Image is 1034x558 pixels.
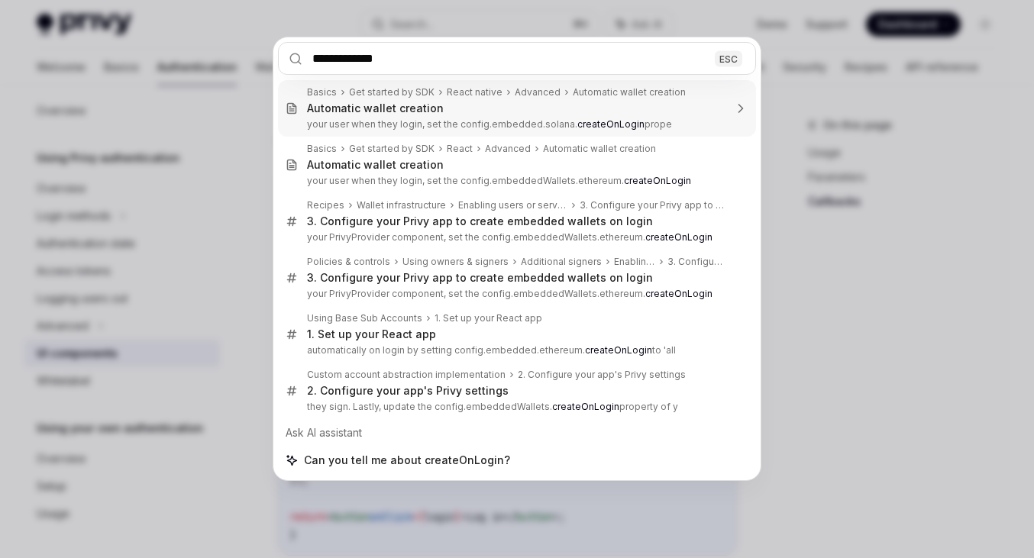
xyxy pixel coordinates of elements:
p: your user when they login, set the config.embeddedWallets.ethereum. [307,175,724,187]
div: 2. Configure your app's Privy settings [307,384,509,398]
div: Get started by SDK [349,86,435,98]
b: createOnLogin [645,288,712,299]
b: createOnLogin [645,231,712,243]
div: Basics [307,143,337,155]
div: Basics [307,86,337,98]
div: 1. Set up your React app [307,327,436,341]
div: Using owners & signers [402,256,509,268]
div: Policies & controls [307,256,390,268]
div: Automatic wallet creation [543,143,656,155]
div: Get started by SDK [349,143,435,155]
p: your user when they login, set the config.embedded.solana. prope [307,118,724,131]
div: Automatic wallet creation [573,86,686,98]
div: 3. Configure your Privy app to create embedded wallets on login [307,271,653,285]
div: Recipes [307,199,344,211]
div: Additional signers [521,256,602,268]
div: Automatic wallet creation [307,102,444,115]
div: Enabling users or servers to execute transactions [458,199,567,211]
p: automatically on login by setting config.embedded.ethereum. to 'all [307,344,724,356]
b: createOnLogin [624,175,691,186]
span: Can you tell me about createOnLogin? [304,453,510,468]
div: 3. Configure your Privy app to create embedded wallets on login [667,256,724,268]
div: Enabling users or servers to execute transactions [614,256,655,268]
p: your PrivyProvider component, set the config.embeddedWallets.ethereum. [307,288,724,300]
p: your PrivyProvider component, set the config.embeddedWallets.ethereum. [307,231,724,244]
p: they sign. Lastly, update the config.embeddedWallets. property of y [307,401,724,413]
div: Ask AI assistant [278,419,756,447]
b: createOnLogin [552,401,619,412]
div: React native [447,86,502,98]
div: Advanced [485,143,531,155]
div: 1. Set up your React app [435,312,542,324]
div: Wallet infrastructure [357,199,446,211]
div: ESC [715,50,742,66]
div: React [447,143,473,155]
div: 2. Configure your app's Privy settings [518,369,686,381]
div: 3. Configure your Privy app to create embedded wallets on login [580,199,724,211]
b: createOnLogin [585,344,652,356]
div: Using Base Sub Accounts [307,312,422,324]
div: Advanced [515,86,561,98]
div: Automatic wallet creation [307,158,444,172]
div: Custom account abstraction implementation [307,369,506,381]
b: createOnLogin [577,118,645,130]
div: 3. Configure your Privy app to create embedded wallets on login [307,214,653,228]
